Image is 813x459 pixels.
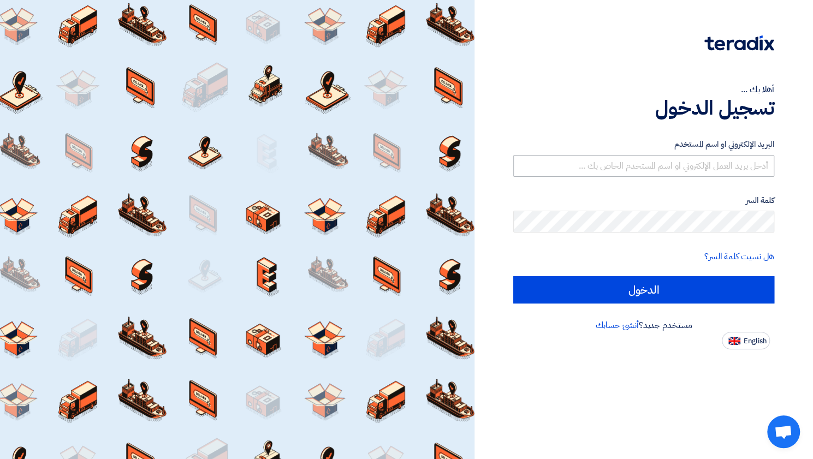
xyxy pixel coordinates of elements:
a: هل نسيت كلمة السر؟ [704,250,774,263]
input: أدخل بريد العمل الإلكتروني او اسم المستخدم الخاص بك ... [513,155,774,177]
input: الدخول [513,276,774,303]
span: English [744,337,767,345]
div: أهلا بك ... [513,83,774,96]
label: البريد الإلكتروني او اسم المستخدم [513,138,774,151]
a: أنشئ حسابك [595,319,638,332]
img: Teradix logo [704,35,774,51]
div: مستخدم جديد؟ [513,319,774,332]
img: en-US.png [728,337,740,345]
button: English [722,332,770,349]
label: كلمة السر [513,194,774,207]
a: دردشة مفتوحة [767,415,800,448]
h1: تسجيل الدخول [513,96,774,120]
